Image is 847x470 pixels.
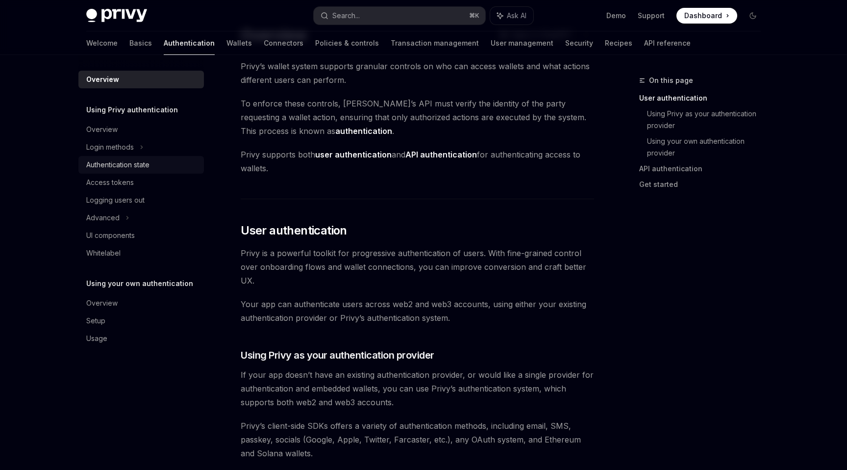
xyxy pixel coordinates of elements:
[241,368,594,409] span: If your app doesn’t have an existing authentication provider, or would like a single provider for...
[164,31,215,55] a: Authentication
[78,312,204,330] a: Setup
[86,124,118,135] div: Overview
[314,7,485,25] button: Search...⌘K
[86,104,178,116] h5: Using Privy authentication
[745,8,761,24] button: Toggle dark mode
[86,159,149,171] div: Authentication state
[405,150,477,159] strong: API authentication
[86,212,120,224] div: Advanced
[241,97,594,138] span: To enforce these controls, [PERSON_NAME]’s API must verify the identity of the party requesting a...
[241,148,594,175] span: Privy supports both and for authenticating access to wallets.
[226,31,252,55] a: Wallets
[86,278,193,289] h5: Using your own authentication
[638,11,665,21] a: Support
[241,419,594,460] span: Privy’s client-side SDKs offers a variety of authentication methods, including email, SMS, passke...
[606,11,626,21] a: Demo
[491,31,553,55] a: User management
[78,121,204,138] a: Overview
[78,244,204,262] a: Whitelabel
[86,315,105,327] div: Setup
[86,31,118,55] a: Welcome
[78,71,204,88] a: Overview
[241,59,594,87] span: Privy’s wallet system supports granular controls on who can access wallets and what actions diffe...
[78,294,204,312] a: Overview
[644,31,691,55] a: API reference
[86,247,121,259] div: Whitelabel
[264,31,303,55] a: Connectors
[241,223,347,238] span: User authentication
[332,10,360,22] div: Search...
[639,161,769,177] a: API authentication
[605,31,632,55] a: Recipes
[684,11,722,21] span: Dashboard
[86,9,147,23] img: dark logo
[86,194,145,206] div: Logging users out
[78,191,204,209] a: Logging users out
[391,31,479,55] a: Transaction management
[649,75,693,86] span: On this page
[639,177,769,192] a: Get started
[129,31,152,55] a: Basics
[490,7,533,25] button: Ask AI
[639,90,769,106] a: User authentication
[647,106,769,133] a: Using Privy as your authentication provider
[647,133,769,161] a: Using your own authentication provider
[335,126,392,136] strong: authentication
[86,74,119,85] div: Overview
[469,12,479,20] span: ⌘ K
[241,246,594,287] span: Privy is a powerful toolkit for progressive authentication of users. With fine-grained control ov...
[315,31,379,55] a: Policies & controls
[507,11,526,21] span: Ask AI
[676,8,737,24] a: Dashboard
[78,227,204,244] a: UI components
[86,230,135,241] div: UI components
[78,156,204,174] a: Authentication state
[86,333,107,344] div: Usage
[241,348,434,362] span: Using Privy as your authentication provider
[241,297,594,325] span: Your app can authenticate users across web2 and web3 accounts, using either your existing authent...
[86,177,134,188] div: Access tokens
[78,174,204,191] a: Access tokens
[565,31,593,55] a: Security
[315,150,392,159] strong: user authentication
[78,330,204,347] a: Usage
[86,297,118,309] div: Overview
[86,141,134,153] div: Login methods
